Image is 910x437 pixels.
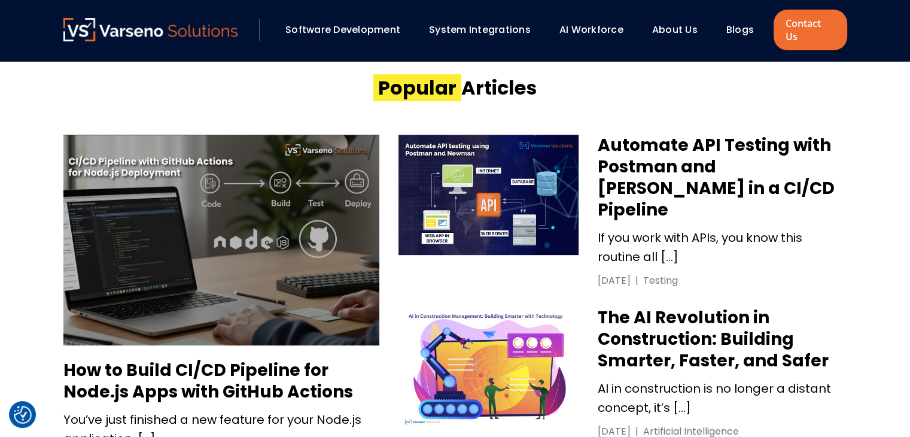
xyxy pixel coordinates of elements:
[631,274,643,288] div: |
[652,23,698,37] a: About Us
[774,10,847,50] a: Contact Us
[63,135,379,345] img: How to Build CI/CD Pipeline for Node.js Apps with GitHub Actions
[646,20,714,40] div: About Us
[598,307,847,372] h3: The AI Revolution in Construction: Building Smarter, Faster, and Safer
[373,75,537,101] h2: Articles
[598,135,847,221] h3: Automate API Testing with Postman and [PERSON_NAME] in a CI/CD Pipeline
[643,274,678,288] div: Testing
[285,23,400,37] a: Software Development
[14,406,32,424] img: Revisit consent button
[429,23,531,37] a: System Integrations
[63,360,379,403] h3: How to Build CI/CD Pipeline for Node.js Apps with GitHub Actions
[598,379,847,417] p: AI in construction is no longer a distant concept, it’s […]
[726,23,754,37] a: Blogs
[598,228,847,266] p: If you work with APIs, you know this routine all […]
[63,18,238,42] a: Varseno Solutions – Product Engineering & IT Services
[553,20,640,40] div: AI Workforce
[63,18,238,41] img: Varseno Solutions – Product Engineering & IT Services
[423,20,547,40] div: System Integrations
[559,23,623,37] a: AI Workforce
[14,406,32,424] button: Cookie Settings
[398,135,847,288] a: Automate API Testing with Postman and Newman in a CI/CD Pipeline Automate API Testing with Postma...
[598,274,631,288] div: [DATE]
[279,20,417,40] div: Software Development
[720,20,771,40] div: Blogs
[398,307,579,427] img: The AI Revolution in Construction: Building Smarter, Faster, and Safer
[398,135,579,255] img: Automate API Testing with Postman and Newman in a CI/CD Pipeline
[373,74,461,101] span: Popular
